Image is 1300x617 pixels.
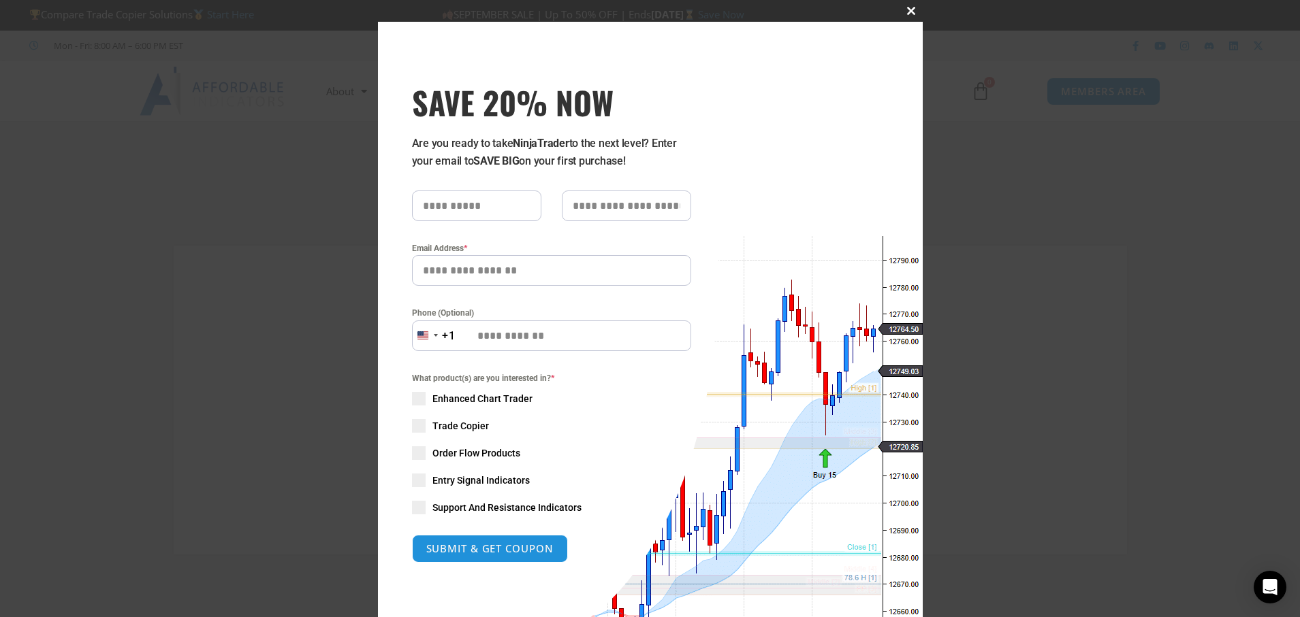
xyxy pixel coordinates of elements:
span: Order Flow Products [432,446,520,460]
h3: SAVE 20% NOW [412,83,691,121]
label: Support And Resistance Indicators [412,501,691,514]
div: +1 [442,327,456,345]
label: Order Flow Products [412,446,691,460]
label: Phone (Optional) [412,306,691,320]
strong: NinjaTrader [513,137,569,150]
span: Entry Signal Indicators [432,473,530,487]
p: Are you ready to take to the next level? Enter your email to on your first purchase! [412,135,691,170]
span: Support And Resistance Indicators [432,501,582,514]
label: Enhanced Chart Trader [412,392,691,405]
span: What product(s) are you interested in? [412,371,691,385]
div: Open Intercom Messenger [1254,571,1286,603]
button: Selected country [412,320,456,351]
label: Entry Signal Indicators [412,473,691,487]
strong: SAVE BIG [473,154,519,167]
span: Trade Copier [432,419,489,433]
span: Enhanced Chart Trader [432,392,533,405]
button: SUBMIT & GET COUPON [412,535,568,563]
label: Trade Copier [412,419,691,433]
label: Email Address [412,241,691,255]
